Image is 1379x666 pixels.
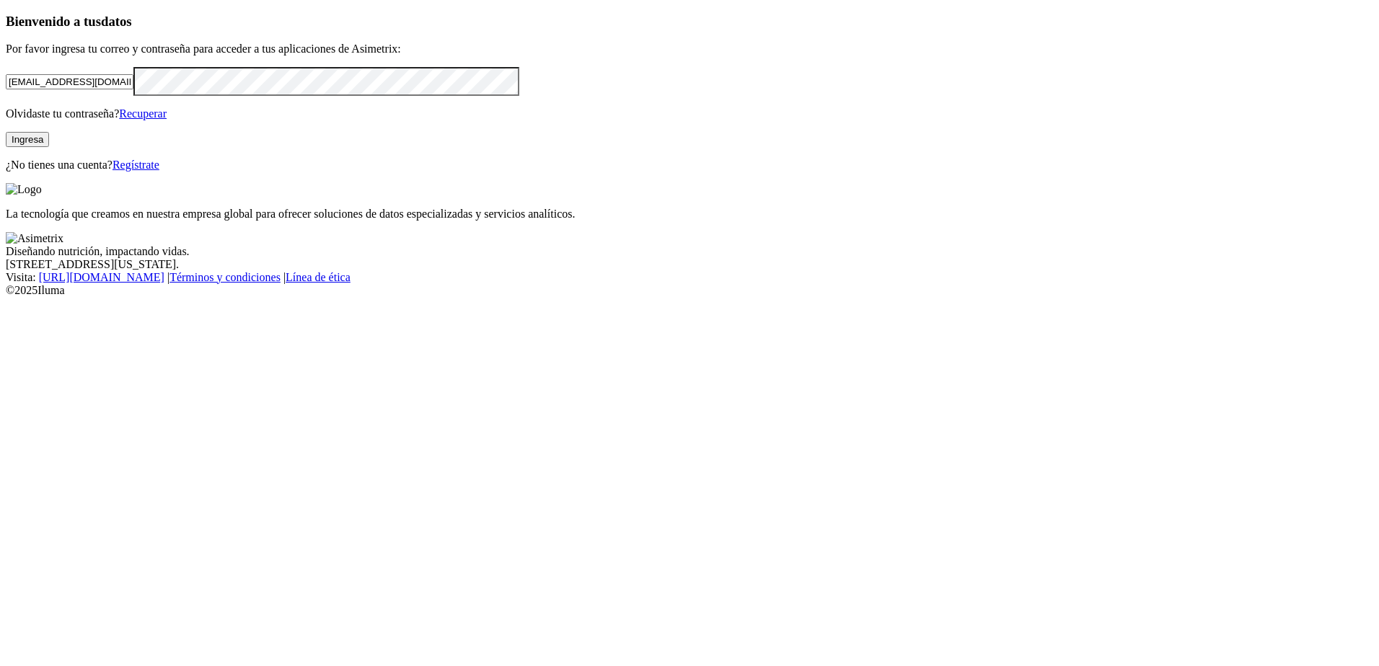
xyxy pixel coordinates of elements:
[6,43,1373,55] p: Por favor ingresa tu correo y contraseña para acceder a tus aplicaciones de Asimetrix:
[6,232,63,245] img: Asimetrix
[39,271,164,283] a: [URL][DOMAIN_NAME]
[6,208,1373,221] p: La tecnología que creamos en nuestra empresa global para ofrecer soluciones de datos especializad...
[6,183,42,196] img: Logo
[6,258,1373,271] div: [STREET_ADDRESS][US_STATE].
[119,107,167,120] a: Recuperar
[6,14,1373,30] h3: Bienvenido a tus
[286,271,351,283] a: Línea de ética
[6,74,133,89] input: Tu correo
[169,271,281,283] a: Términos y condiciones
[6,284,1373,297] div: © 2025 Iluma
[113,159,159,171] a: Regístrate
[6,271,1373,284] div: Visita : | |
[6,107,1373,120] p: Olvidaste tu contraseña?
[6,132,49,147] button: Ingresa
[101,14,132,29] span: datos
[6,159,1373,172] p: ¿No tienes una cuenta?
[6,245,1373,258] div: Diseñando nutrición, impactando vidas.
